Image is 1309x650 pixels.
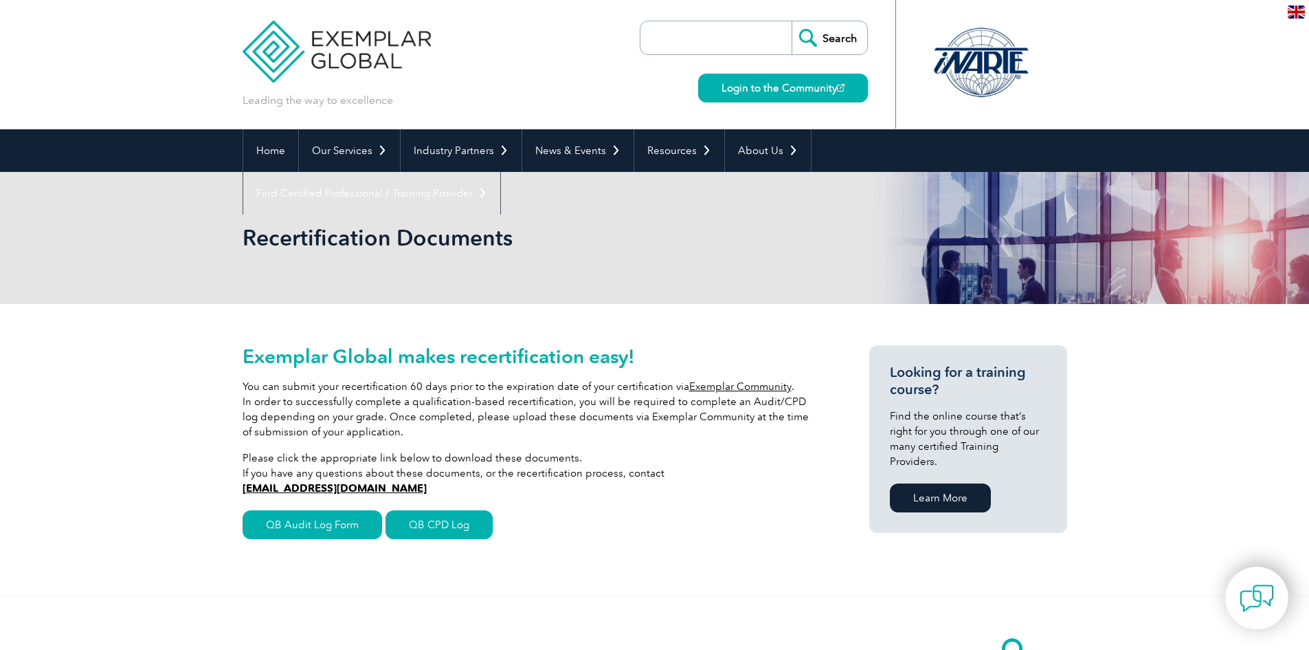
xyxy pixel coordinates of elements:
[243,227,820,249] h2: Recertification Documents
[401,129,522,172] a: Industry Partners
[243,510,382,539] a: QB Audit Log Form
[522,129,634,172] a: News & Events
[243,345,820,367] h2: Exemplar Global makes recertification easy!
[243,93,393,108] p: Leading the way to excellence
[243,129,298,172] a: Home
[725,129,811,172] a: About Us
[243,451,820,496] p: Please click the appropriate link below to download these documents. If you have any questions ab...
[890,364,1047,398] h3: Looking for a training course?
[299,129,400,172] a: Our Services
[890,484,991,512] a: Learn More
[634,129,724,172] a: Resources
[385,510,493,539] a: QB CPD Log
[243,379,820,440] p: You can submit your recertification 60 days prior to the expiration date of your certification vi...
[243,482,427,495] a: [EMAIL_ADDRESS][DOMAIN_NAME]
[792,21,867,54] input: Search
[837,84,844,91] img: open_square.png
[243,172,500,215] a: Find Certified Professional / Training Provider
[1288,6,1305,19] img: en
[689,380,792,393] a: Exemplar Community
[890,409,1047,469] p: Find the online course that’s right for you through one of our many certified Training Providers.
[698,74,868,102] a: Login to the Community
[1240,581,1274,616] img: contact-chat.png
